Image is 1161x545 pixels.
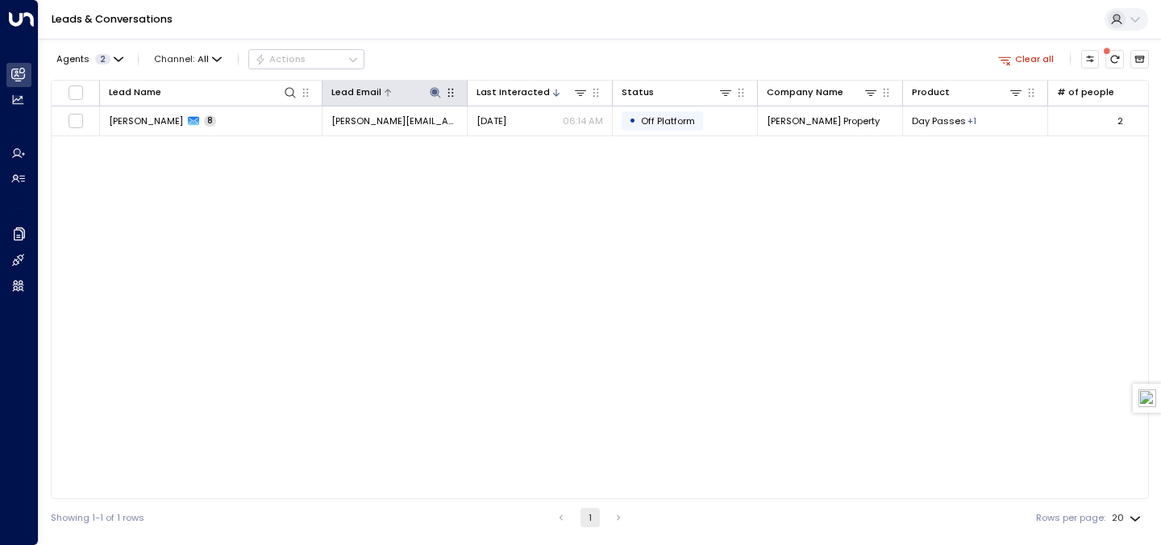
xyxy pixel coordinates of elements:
div: Actions [255,53,306,64]
div: Company Name [767,85,878,100]
div: Product [912,85,1023,100]
button: Channel:All [149,50,227,68]
span: Gary Salter [109,114,183,127]
nav: pagination navigation [551,508,629,527]
div: Last Interacted [476,85,550,100]
div: Showing 1-1 of 1 rows [51,511,144,525]
button: Actions [248,49,364,69]
div: • [629,110,636,131]
span: Toggle select all [68,85,84,101]
a: Leads & Conversations [52,12,173,26]
span: 8 [204,115,216,127]
span: 2 [95,54,110,64]
span: Day Passes [912,114,966,127]
button: Clear all [992,50,1059,68]
span: gary.salter@salterproperty.co.uk [331,114,458,127]
div: Lead Name [109,85,298,100]
div: Company Name [767,85,843,100]
button: Customize [1081,50,1100,69]
span: There are new threads available. Refresh the grid to view the latest updates. [1105,50,1124,69]
div: Lead Name [109,85,161,100]
span: All [198,54,209,64]
div: Lead Email [331,85,443,100]
span: Yesterday [476,114,506,127]
div: Button group with a nested menu [248,49,364,69]
span: Channel: [149,50,227,68]
div: Status [622,85,733,100]
label: Rows per page: [1036,511,1105,525]
p: 06:14 AM [563,114,603,127]
span: Off Platform [641,114,695,127]
div: 2 [1117,114,1123,127]
div: 20 [1112,508,1144,528]
span: Toggle select row [68,113,84,129]
div: Hot desking [967,114,976,127]
div: # of people [1057,85,1114,100]
div: Status [622,85,654,100]
div: Last Interacted [476,85,588,100]
span: Agents [56,55,89,64]
button: page 1 [580,508,600,527]
div: Lead Email [331,85,381,100]
button: Archived Leads [1130,50,1149,69]
div: Product [912,85,950,100]
span: Salter Property [767,114,880,127]
button: Agents2 [51,50,127,68]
